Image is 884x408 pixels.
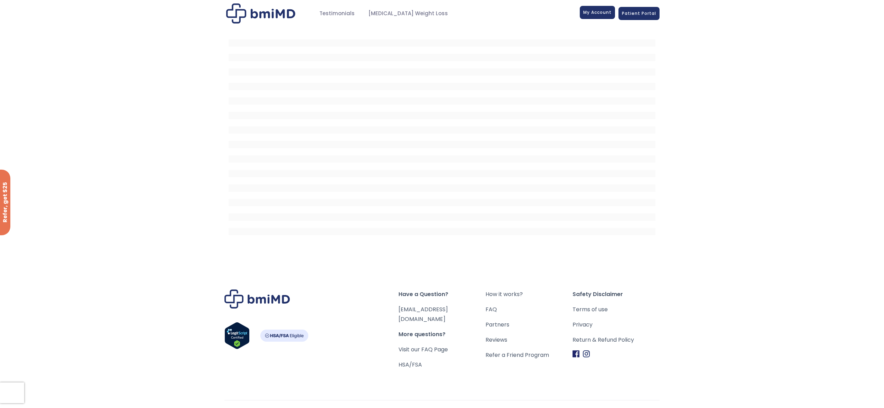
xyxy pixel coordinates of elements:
[580,6,615,19] a: My Account
[486,305,573,314] a: FAQ
[368,10,448,18] span: [MEDICAL_DATA] Weight Loss
[573,335,660,345] a: Return & Refund Policy
[486,350,573,360] a: Refer a Friend Program
[398,330,486,339] span: More questions?
[583,350,590,358] img: Instagram
[573,350,579,358] img: Facebook
[398,290,486,299] span: Have a Question?
[224,322,250,352] a: Verify LegitScript Approval for www.bmimd.com
[226,3,295,23] img: Patient Messaging Portal
[573,290,660,299] span: Safety Disclaimer
[622,10,656,16] span: Patient Portal
[313,7,362,20] a: Testimonials
[583,9,612,15] span: My Account
[224,322,250,349] img: Verify Approval for www.bmimd.com
[260,330,308,342] img: HSA-FSA
[398,345,448,353] a: Visit our FAQ Page
[486,290,573,299] a: How it works?
[486,320,573,330] a: Partners
[486,335,573,345] a: Reviews
[224,290,290,309] img: Brand Logo
[398,361,422,369] a: HSA/FSA
[362,7,455,20] a: [MEDICAL_DATA] Weight Loss
[6,382,80,402] iframe: Sign Up via Text for Offers
[229,32,655,239] iframe: MDI Patient Messaging Portal
[573,305,660,314] a: Terms of use
[319,10,355,18] span: Testimonials
[618,7,660,20] a: Patient Portal
[398,305,448,323] a: [EMAIL_ADDRESS][DOMAIN_NAME]
[573,320,660,330] a: Privacy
